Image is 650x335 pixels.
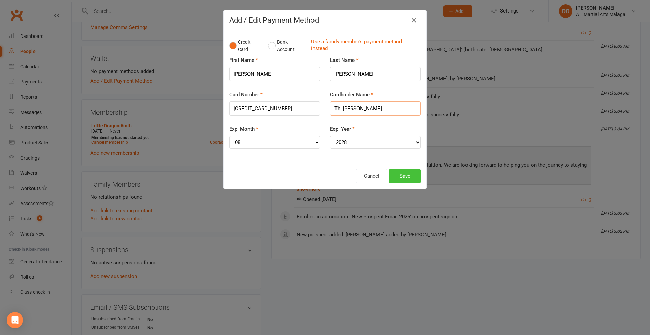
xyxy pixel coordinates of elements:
[330,125,355,133] label: Exp. Year
[311,38,417,53] a: Use a family member's payment method instead
[268,35,306,56] button: Bank Account
[229,56,258,64] label: First Name
[330,56,359,64] label: Last Name
[330,101,421,116] input: Name on card
[229,91,263,99] label: Card Number
[229,35,261,56] button: Credit Card
[330,91,373,99] label: Cardholder Name
[7,312,23,328] div: Open Intercom Messenger
[229,16,421,24] h4: Add / Edit Payment Method
[409,15,419,26] button: Close
[229,101,320,116] input: XXXX-XXXX-XXXX-XXXX
[389,169,421,183] button: Save
[356,169,387,183] button: Cancel
[229,125,258,133] label: Exp. Month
